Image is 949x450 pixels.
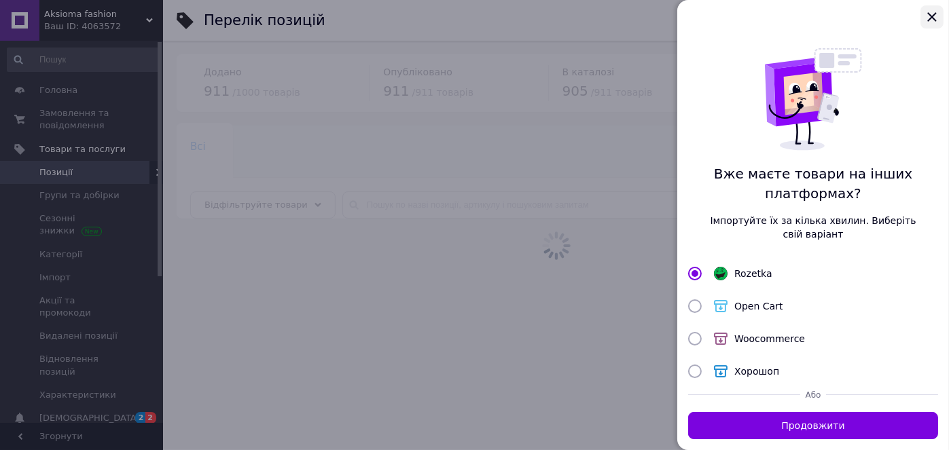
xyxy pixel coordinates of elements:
span: Rozetka [734,268,772,279]
span: Вже маєте товари на інших платформах? [710,164,916,203]
span: Імпортуйте їх за кілька хвилин. Виберіть свій варіант [710,214,916,241]
button: Закрыть [920,5,944,29]
span: Open Cart [734,301,783,312]
span: Або [806,390,821,400]
span: Хорошоп [734,366,779,377]
span: Woocommerce [734,333,805,344]
button: Продовжити [688,412,938,439]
